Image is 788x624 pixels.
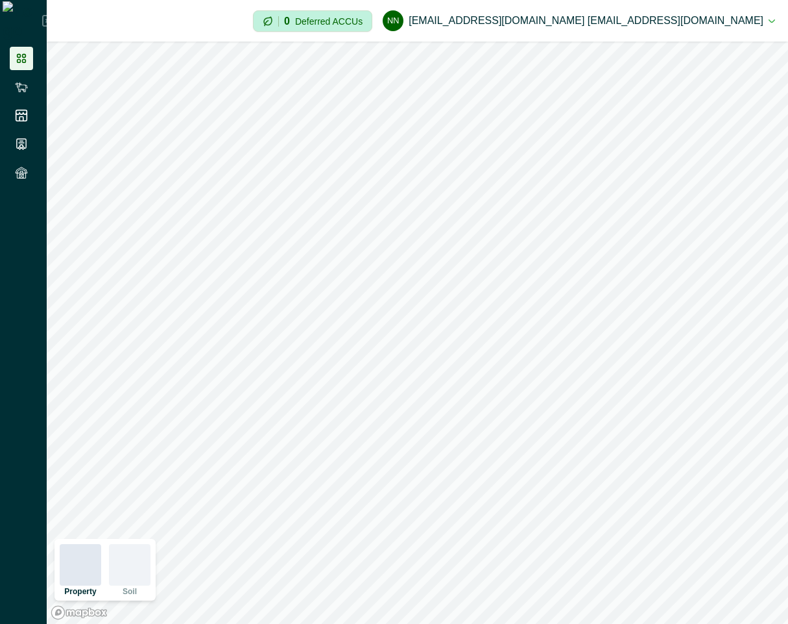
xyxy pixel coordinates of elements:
[47,42,788,624] canvas: Map
[64,588,96,595] p: Property
[383,5,775,36] button: noscp@agriprove.io noscp@agriprove.io[EMAIL_ADDRESS][DOMAIN_NAME] [EMAIL_ADDRESS][DOMAIN_NAME]
[3,1,42,40] img: Logo
[295,16,363,26] p: Deferred ACCUs
[51,605,108,620] a: Mapbox logo
[284,16,290,27] p: 0
[123,588,137,595] p: Soil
